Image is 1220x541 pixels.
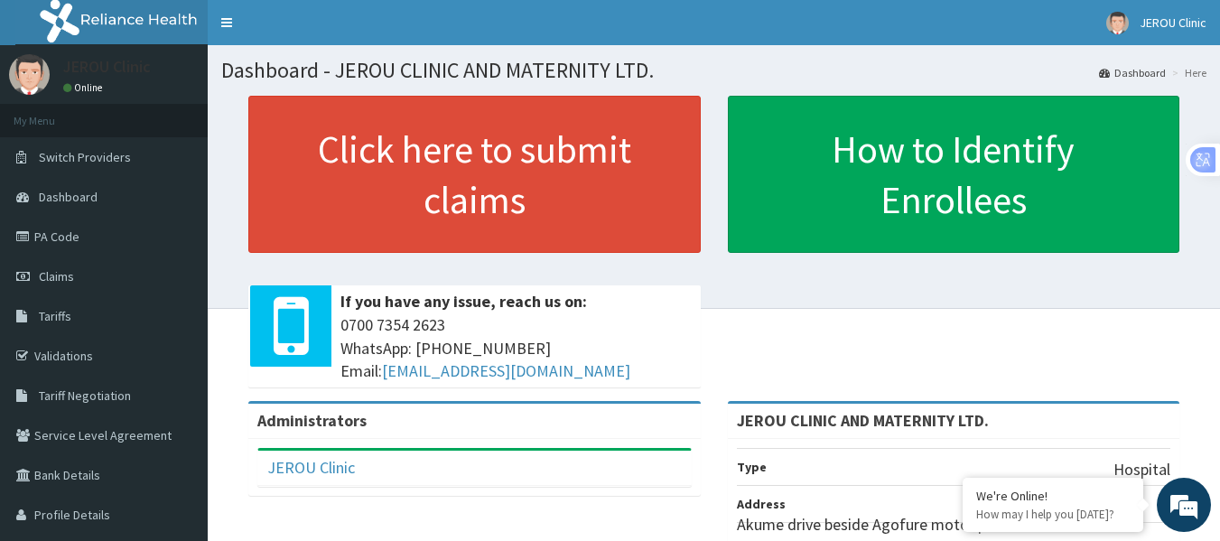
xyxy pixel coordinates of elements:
[976,507,1130,522] p: How may I help you today?
[1106,12,1129,34] img: User Image
[340,291,587,312] b: If you have any issue, reach us on:
[39,149,131,165] span: Switch Providers
[1140,14,1206,31] span: JEROU Clinic
[1113,458,1170,481] p: Hospital
[248,96,701,253] a: Click here to submit claims
[1099,65,1166,80] a: Dashboard
[39,189,98,205] span: Dashboard
[9,54,50,95] img: User Image
[728,96,1180,253] a: How to Identify Enrollees
[737,410,989,431] strong: JEROU CLINIC AND MATERNITY LTD.
[39,308,71,324] span: Tariffs
[63,59,151,75] p: JEROU Clinic
[39,387,131,404] span: Tariff Negotiation
[221,59,1206,82] h1: Dashboard - JEROU CLINIC AND MATERNITY LTD.
[340,313,692,383] span: 0700 7354 2623 WhatsApp: [PHONE_NUMBER] Email:
[1168,65,1206,80] li: Here
[737,459,767,475] b: Type
[257,410,367,431] b: Administrators
[63,81,107,94] a: Online
[267,457,355,478] a: JEROU Clinic
[39,268,74,284] span: Claims
[976,488,1130,504] div: We're Online!
[737,496,786,512] b: Address
[382,360,630,381] a: [EMAIL_ADDRESS][DOMAIN_NAME]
